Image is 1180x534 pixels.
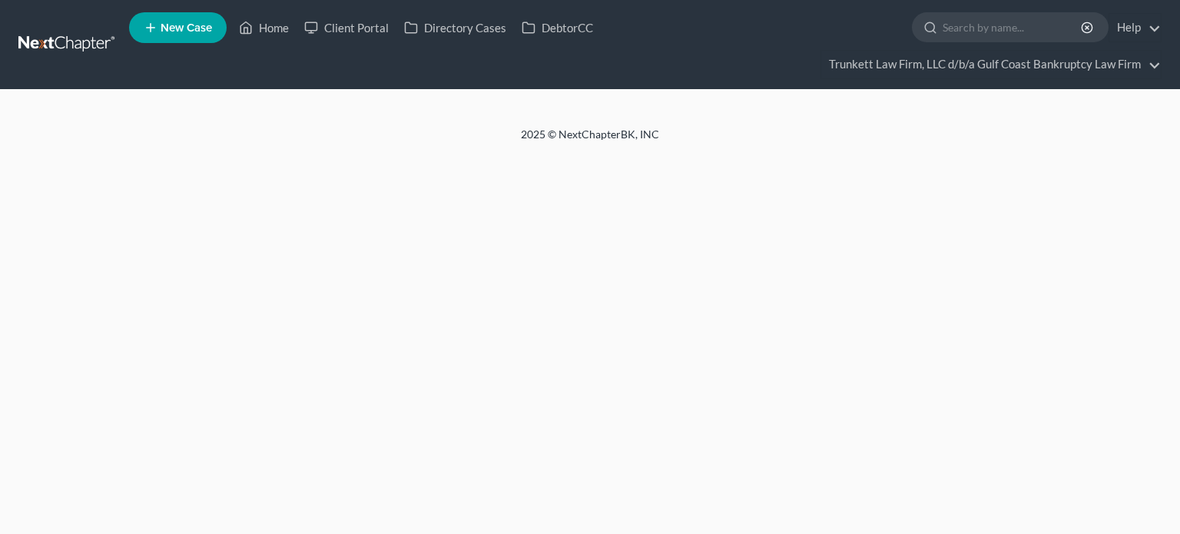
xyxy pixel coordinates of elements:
[231,14,297,41] a: Home
[514,14,601,41] a: DebtorCC
[152,127,1028,154] div: 2025 © NextChapterBK, INC
[943,13,1083,41] input: Search by name...
[821,51,1161,78] a: Trunkett Law Firm, LLC d/b/a Gulf Coast Bankruptcy Law Firm
[1109,14,1161,41] a: Help
[161,22,212,34] span: New Case
[396,14,514,41] a: Directory Cases
[297,14,396,41] a: Client Portal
